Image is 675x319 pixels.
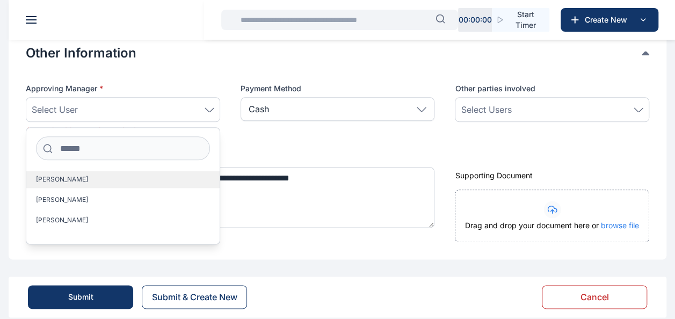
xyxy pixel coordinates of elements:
span: [PERSON_NAME] [36,216,88,224]
div: Submit [68,292,93,302]
div: Supporting Document [455,170,649,181]
button: Start Timer [492,8,549,32]
div: Other Information [26,45,649,62]
span: [PERSON_NAME] [36,195,88,204]
button: Submit [28,285,133,309]
p: 00 : 00 : 00 [458,15,491,25]
label: Additional Information [26,153,434,164]
span: Create New [580,15,636,25]
span: Approving Manager [26,83,103,94]
span: Other parties involved [455,83,535,94]
span: [PERSON_NAME] [36,175,88,184]
span: Start Timer [511,9,541,31]
span: Select Users [461,103,511,116]
div: Approving Manager is required [26,125,220,136]
button: Cancel [542,285,647,309]
label: Payment Method [241,83,435,94]
button: Submit & Create New [142,285,247,309]
span: Select User [32,103,78,116]
button: Create New [561,8,658,32]
p: Cash [249,103,269,115]
span: browse file [601,221,639,230]
button: Other Information [26,45,642,62]
div: Drag and drop your document here or [455,220,649,242]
